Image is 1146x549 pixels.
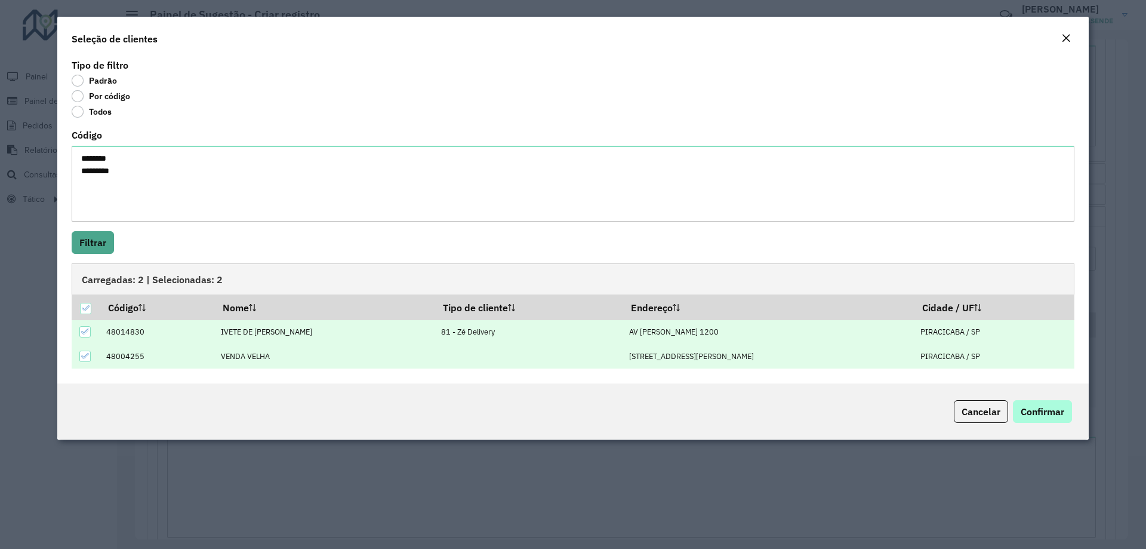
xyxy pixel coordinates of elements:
[72,75,117,87] label: Padrão
[72,58,128,72] label: Tipo de filtro
[435,320,623,345] td: 81 - Zé Delivery
[914,320,1074,345] td: PIRACICABA / SP
[623,320,914,345] td: AV [PERSON_NAME] 1200
[214,344,435,369] td: VENDA VELHA
[100,344,214,369] td: 48004255
[962,406,1000,418] span: Cancelar
[623,295,914,320] th: Endereço
[1061,33,1071,43] em: Fechar
[1021,406,1064,418] span: Confirmar
[914,344,1074,369] td: PIRACICABA / SP
[1013,400,1072,423] button: Confirmar
[914,295,1074,320] th: Cidade / UF
[100,320,214,345] td: 48014830
[72,90,130,102] label: Por código
[72,128,102,142] label: Código
[214,295,435,320] th: Nome
[954,400,1008,423] button: Cancelar
[214,320,435,345] td: IVETE DE [PERSON_NAME]
[72,263,1074,295] div: Carregadas: 2 | Selecionadas: 2
[72,32,158,46] h4: Seleção de clientes
[72,231,114,254] button: Filtrar
[1058,31,1074,47] button: Close
[435,295,623,320] th: Tipo de cliente
[623,344,914,369] td: [STREET_ADDRESS][PERSON_NAME]
[72,106,112,118] label: Todos
[100,295,214,320] th: Código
